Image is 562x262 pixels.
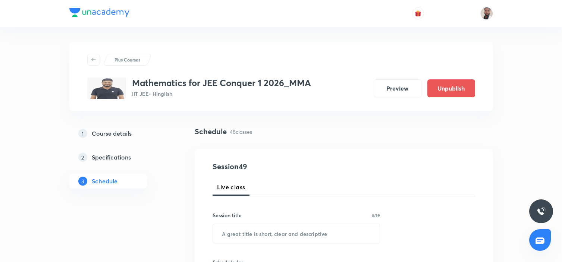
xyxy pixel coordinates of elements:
a: 2Specifications [69,150,171,165]
span: Live class [217,183,245,192]
h5: Course details [92,129,132,138]
h6: Session title [213,211,242,219]
h3: Mathematics for JEE Conquer 1 2026_MMA [132,78,311,88]
img: 0b5c178669a64e52ab366fa8f3618caf.jpg [87,78,126,99]
button: Unpublish [427,79,475,97]
p: 2 [78,153,87,162]
p: 0/99 [372,214,380,217]
img: ttu [537,207,546,216]
a: Company Logo [69,8,129,19]
input: A great title is short, clear and descriptive [213,224,380,243]
p: 3 [78,177,87,186]
h5: Schedule [92,177,117,186]
img: Company Logo [69,8,129,17]
p: IIT JEE • Hinglish [132,90,311,98]
img: SHAHNAWAZ AHMAD [480,7,493,20]
button: Preview [374,79,421,97]
p: Plus Courses [114,56,140,63]
h4: Session 49 [213,161,349,172]
p: 1 [78,129,87,138]
a: 1Course details [69,126,171,141]
button: avatar [412,7,424,19]
p: 48 classes [230,128,252,136]
h5: Specifications [92,153,131,162]
img: avatar [415,10,421,17]
h4: Schedule [195,126,227,137]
